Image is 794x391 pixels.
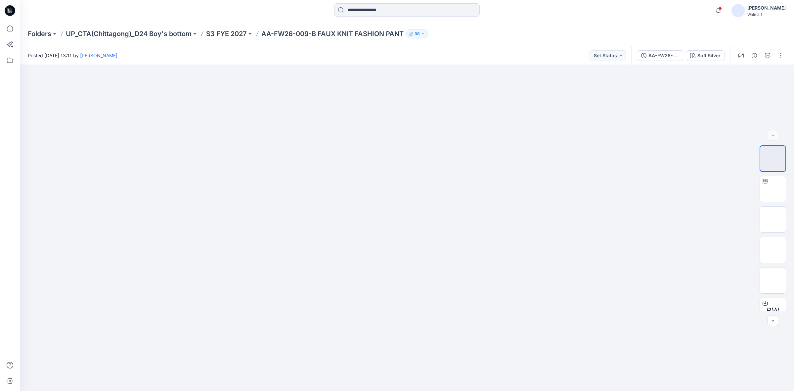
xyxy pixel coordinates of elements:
[747,4,786,12] div: [PERSON_NAME]
[731,4,745,17] img: avatar
[686,50,725,61] button: Soft Silver
[648,52,679,59] div: AA-FW26-009-B FAUX KNIT FASHION PANT_08
[637,50,683,61] button: AA-FW26-009-B FAUX KNIT FASHION PANT_08
[697,52,721,59] div: Soft Silver
[80,53,117,58] a: [PERSON_NAME]
[415,30,420,37] p: 36
[767,305,779,317] span: BW
[406,29,428,38] button: 36
[261,29,404,38] p: AA-FW26-009-B FAUX KNIT FASHION PANT
[747,12,786,17] div: Walmart
[749,50,760,61] button: Details
[28,52,117,59] span: Posted [DATE] 13:11 by
[66,29,192,38] a: UP_CTA(Chittagong)_D24 Boy's bottom
[206,29,247,38] a: S3 FYE 2027
[28,29,51,38] a: Folders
